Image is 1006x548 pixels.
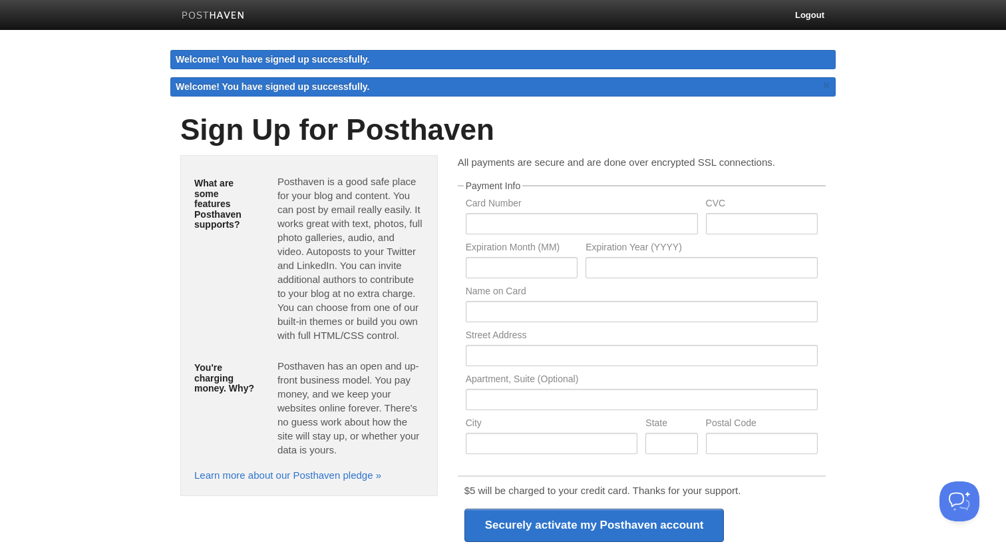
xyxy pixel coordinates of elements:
label: Card Number [466,198,698,211]
span: Welcome! You have signed up successfully. [176,81,370,92]
label: CVC [706,198,818,211]
label: Street Address [466,330,818,343]
p: $5 will be charged to your credit card. Thanks for your support. [464,483,819,497]
p: All payments are secure and are done over encrypted SSL connections. [458,155,826,169]
h5: You're charging money. Why? [194,363,257,394]
h1: Sign Up for Posthaven [180,114,826,146]
label: Expiration Year (YYYY) [586,242,818,255]
label: Apartment, Suite (Optional) [466,374,818,387]
label: City [466,418,638,431]
legend: Payment Info [464,181,523,190]
p: Posthaven has an open and up-front business model. You pay money, and we keep your websites onlin... [277,359,424,457]
label: Name on Card [466,286,818,299]
div: Welcome! You have signed up successfully. [170,50,836,69]
img: Posthaven-bar [182,11,245,21]
label: Expiration Month (MM) [466,242,578,255]
label: Postal Code [706,418,818,431]
label: State [645,418,697,431]
iframe: Help Scout Beacon - Open [939,481,979,521]
a: × [820,77,832,94]
a: Learn more about our Posthaven pledge » [194,469,381,481]
h5: What are some features Posthaven supports? [194,178,257,230]
p: Posthaven is a good safe place for your blog and content. You can post by email really easily. It... [277,174,424,342]
input: Securely activate my Posthaven account [464,509,725,542]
